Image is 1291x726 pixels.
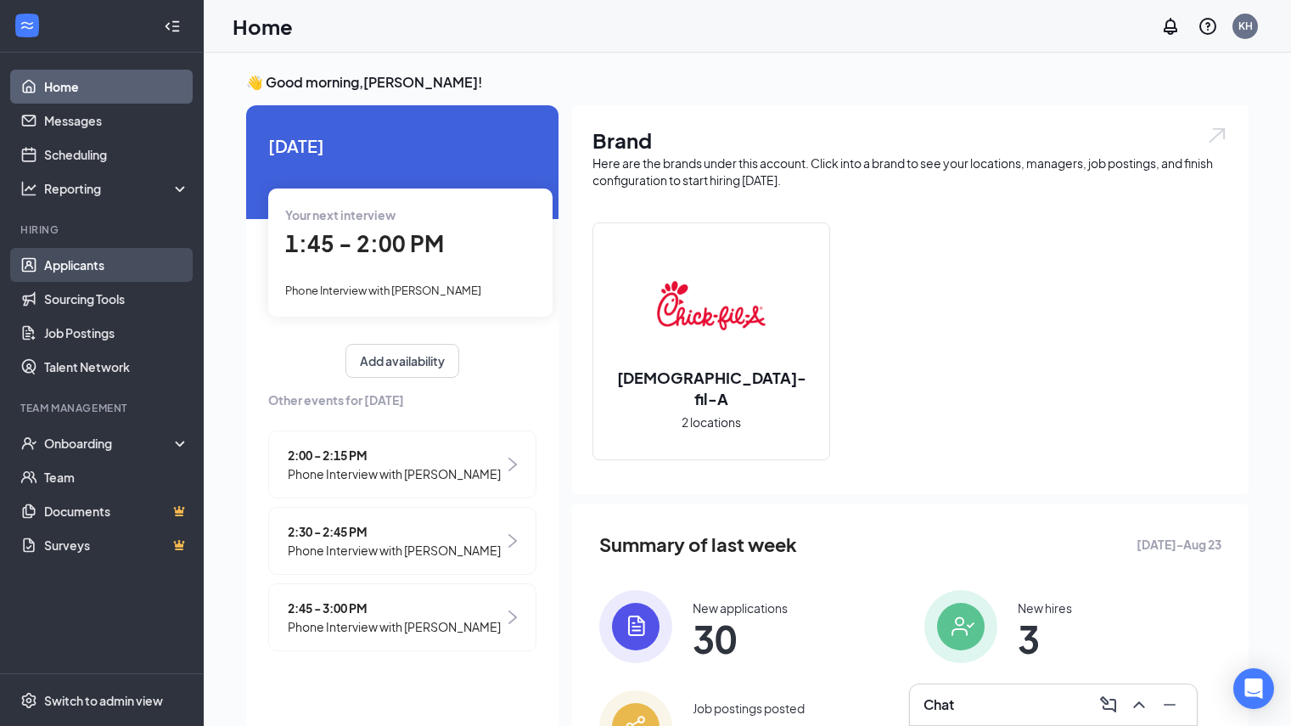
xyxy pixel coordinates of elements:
[1160,16,1181,37] svg: Notifications
[1018,623,1072,654] span: 3
[288,464,501,483] span: Phone Interview with [PERSON_NAME]
[44,282,189,316] a: Sourcing Tools
[1233,668,1274,709] div: Open Intercom Messenger
[44,248,189,282] a: Applicants
[657,251,766,360] img: Chick-fil-A
[20,401,186,415] div: Team Management
[1238,19,1253,33] div: KH
[44,180,190,197] div: Reporting
[693,700,805,717] div: Job postings posted
[44,692,163,709] div: Switch to admin view
[44,528,189,562] a: SurveysCrown
[345,344,459,378] button: Add availability
[1129,695,1149,715] svg: ChevronUp
[20,180,37,197] svg: Analysis
[288,541,501,560] span: Phone Interview with [PERSON_NAME]
[1159,695,1180,715] svg: Minimize
[44,316,189,350] a: Job Postings
[19,17,36,34] svg: WorkstreamLogo
[44,70,189,104] a: Home
[285,229,444,257] span: 1:45 - 2:00 PM
[592,126,1228,155] h1: Brand
[268,391,536,409] span: Other events for [DATE]
[233,12,293,41] h1: Home
[593,367,829,409] h2: [DEMOGRAPHIC_DATA]-fil-A
[1018,599,1072,616] div: New hires
[592,155,1228,189] div: Here are the brands under this account. Click into a brand to see your locations, managers, job p...
[288,446,501,464] span: 2:00 - 2:15 PM
[20,692,37,709] svg: Settings
[44,138,189,172] a: Scheduling
[1137,535,1221,554] span: [DATE] - Aug 23
[599,590,672,663] img: icon
[1156,691,1183,718] button: Minimize
[288,617,501,636] span: Phone Interview with [PERSON_NAME]
[923,695,954,714] h3: Chat
[599,530,797,560] span: Summary of last week
[20,435,37,452] svg: UserCheck
[44,494,189,528] a: DocumentsCrown
[268,132,536,159] span: [DATE]
[1198,16,1218,37] svg: QuestionInfo
[1206,126,1228,145] img: open.6027fd2a22e1237b5b06.svg
[285,207,396,222] span: Your next interview
[44,350,189,384] a: Talent Network
[20,222,186,237] div: Hiring
[924,590,997,663] img: icon
[44,460,189,494] a: Team
[693,623,788,654] span: 30
[288,522,501,541] span: 2:30 - 2:45 PM
[164,18,181,35] svg: Collapse
[285,284,481,297] span: Phone Interview with [PERSON_NAME]
[44,104,189,138] a: Messages
[1095,691,1122,718] button: ComposeMessage
[246,73,1249,92] h3: 👋 Good morning, [PERSON_NAME] !
[682,413,741,431] span: 2 locations
[44,435,175,452] div: Onboarding
[288,599,501,617] span: 2:45 - 3:00 PM
[1098,695,1119,715] svg: ComposeMessage
[693,599,788,616] div: New applications
[1125,691,1153,718] button: ChevronUp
